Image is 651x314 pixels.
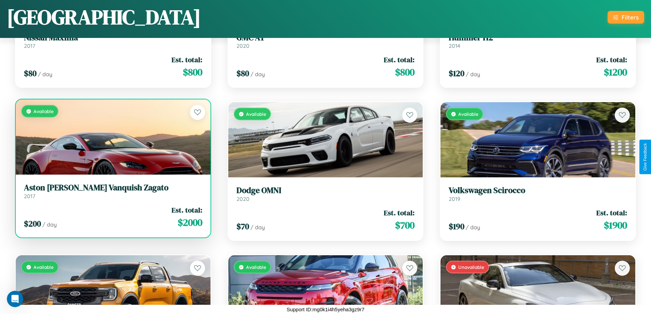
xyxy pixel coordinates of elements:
[458,111,478,117] span: Available
[604,65,627,79] span: $ 1200
[24,42,35,49] span: 2017
[24,33,202,50] a: Nissan Maxima2017
[250,71,265,78] span: / day
[178,216,202,229] span: $ 2000
[24,183,202,193] h3: Aston [PERSON_NAME] Vanquish Zagato
[449,33,627,50] a: Hummer H22014
[384,55,415,65] span: Est. total:
[596,55,627,65] span: Est. total:
[236,33,415,50] a: GMC AT2020
[24,218,41,229] span: $ 200
[395,218,415,232] span: $ 700
[622,14,639,21] div: Filters
[449,221,464,232] span: $ 190
[250,224,265,231] span: / day
[236,68,249,79] span: $ 80
[172,205,202,215] span: Est. total:
[449,68,464,79] span: $ 120
[608,11,644,24] button: Filters
[384,208,415,218] span: Est. total:
[287,305,365,314] p: Support ID: mg0k1i4h5yeha3gz9r7
[38,71,52,78] span: / day
[449,195,460,202] span: 2019
[236,186,415,195] h3: Dodge OMNI
[33,108,54,114] span: Available
[24,193,35,200] span: 2017
[236,221,249,232] span: $ 70
[449,186,627,202] a: Volkswagen Scirocco2019
[172,55,202,65] span: Est. total:
[246,111,266,117] span: Available
[33,264,54,270] span: Available
[466,71,480,78] span: / day
[246,264,266,270] span: Available
[449,186,627,195] h3: Volkswagen Scirocco
[236,186,415,202] a: Dodge OMNI2020
[236,195,249,202] span: 2020
[466,224,480,231] span: / day
[604,218,627,232] span: $ 1900
[449,42,460,49] span: 2014
[458,264,484,270] span: Unavailable
[7,3,201,31] h1: [GEOGRAPHIC_DATA]
[643,143,648,171] div: Give Feedback
[596,208,627,218] span: Est. total:
[42,221,57,228] span: / day
[395,65,415,79] span: $ 800
[7,291,23,307] iframe: Intercom live chat
[24,68,37,79] span: $ 80
[236,42,249,49] span: 2020
[183,65,202,79] span: $ 800
[24,183,202,200] a: Aston [PERSON_NAME] Vanquish Zagato2017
